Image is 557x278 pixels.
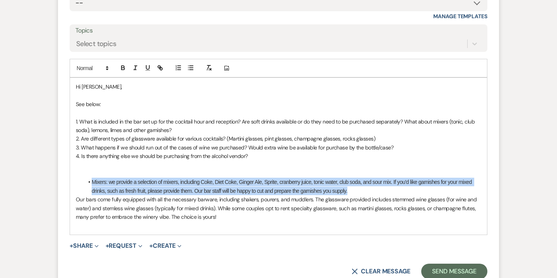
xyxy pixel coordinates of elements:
[433,13,487,20] a: Manage Templates
[76,100,481,108] p: See below:
[75,25,482,36] label: Topics
[76,135,375,142] span: 2. Are different types of glassware available for various cocktails? (Martini glasses, pint glass...
[106,243,142,249] button: Request
[76,82,481,91] p: Hi [PERSON_NAME],
[70,243,99,249] button: Share
[352,268,410,275] button: Clear message
[76,118,476,134] span: 1. What is included in the bar set up for the cocktail hour and reception? Are soft drinks availa...
[92,179,473,194] span: Mixers: we provide a selection of mixers, including Coke, Diet Coke, Ginger Ale, Sprite, cranberr...
[76,39,116,49] div: Select topics
[149,243,153,249] span: +
[76,153,248,160] span: 4. Is there anything else we should be purchasing from the alcohol vendor?
[76,144,393,151] span: 3. What happens if we should run out of the cases of wine we purchased? Would extra wine be avail...
[106,243,109,249] span: +
[70,243,73,249] span: +
[76,196,478,220] span: Our bars come fully equipped with all the necessary barware, including shakers, pourers, and mudd...
[149,243,181,249] button: Create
